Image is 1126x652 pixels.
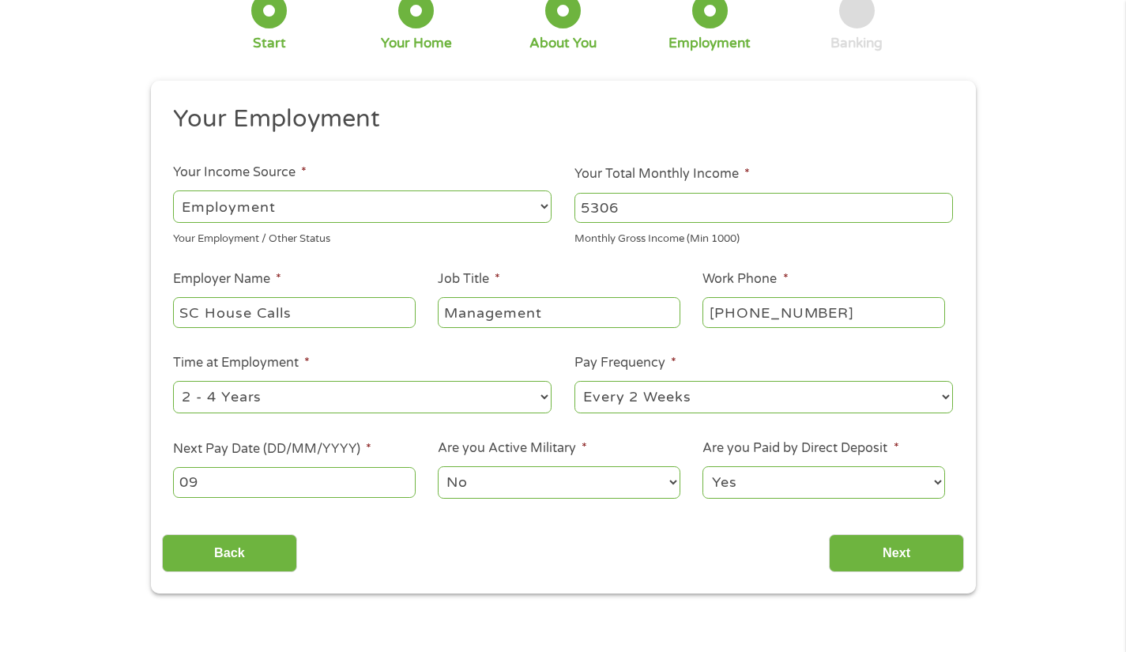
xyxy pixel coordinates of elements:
[668,35,751,52] div: Employment
[438,297,680,327] input: Cashier
[173,271,281,288] label: Employer Name
[173,164,307,181] label: Your Income Source
[173,441,371,458] label: Next Pay Date (DD/MM/YYYY)
[381,35,452,52] div: Your Home
[173,355,310,371] label: Time at Employment
[173,467,415,497] input: ---Click Here for Calendar ---
[702,440,898,457] label: Are you Paid by Direct Deposit
[574,193,953,223] input: 1800
[574,166,750,183] label: Your Total Monthly Income
[830,35,883,52] div: Banking
[253,35,286,52] div: Start
[173,104,941,135] h2: Your Employment
[574,226,953,247] div: Monthly Gross Income (Min 1000)
[438,440,587,457] label: Are you Active Military
[829,534,964,573] input: Next
[438,271,500,288] label: Job Title
[529,35,597,52] div: About You
[574,355,676,371] label: Pay Frequency
[702,297,944,327] input: (231) 754-4010
[173,226,552,247] div: Your Employment / Other Status
[173,297,415,327] input: Walmart
[162,534,297,573] input: Back
[702,271,788,288] label: Work Phone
